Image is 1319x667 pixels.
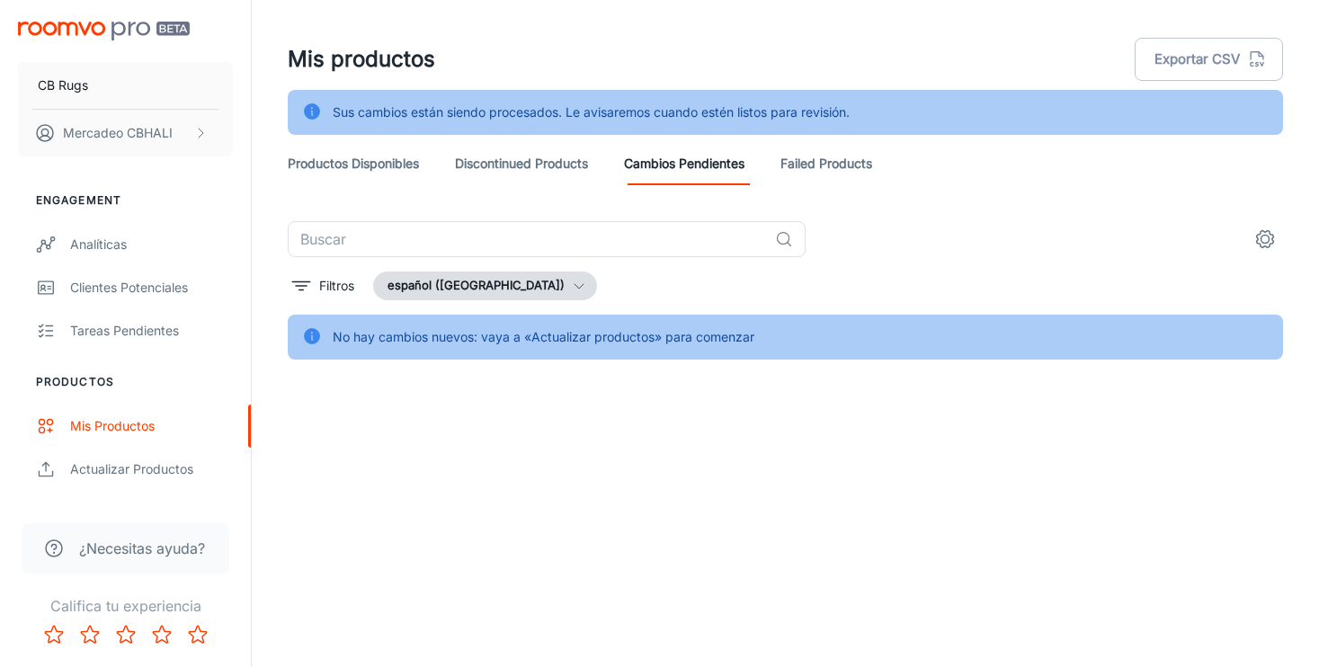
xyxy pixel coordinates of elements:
[1247,221,1283,257] button: settings
[288,43,435,76] h1: Mis productos
[70,278,233,298] div: Clientes potenciales
[333,95,850,129] div: Sus cambios están siendo procesados. Le avisaremos cuando estén listos para revisión.
[70,416,233,436] div: Mis productos
[455,142,588,185] a: Discontinued Products
[624,142,744,185] a: Cambios pendientes
[333,320,754,354] div: No hay cambios nuevos: vaya a «Actualizar productos» para comenzar
[70,235,233,254] div: Analíticas
[18,62,233,109] button: CB Rugs
[288,142,419,185] a: Productos disponibles
[288,221,768,257] input: Buscar
[63,123,173,143] p: Mercadeo CBHALI
[1135,38,1283,81] button: Exportar CSV
[18,22,190,40] img: Roomvo PRO Beta
[319,276,354,296] p: Filtros
[70,321,233,341] div: Tareas pendientes
[373,271,597,300] button: español ([GEOGRAPHIC_DATA])
[18,110,233,156] button: Mercadeo CBHALI
[780,142,872,185] a: Failed Products
[288,271,359,300] button: filter
[38,76,88,95] p: CB Rugs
